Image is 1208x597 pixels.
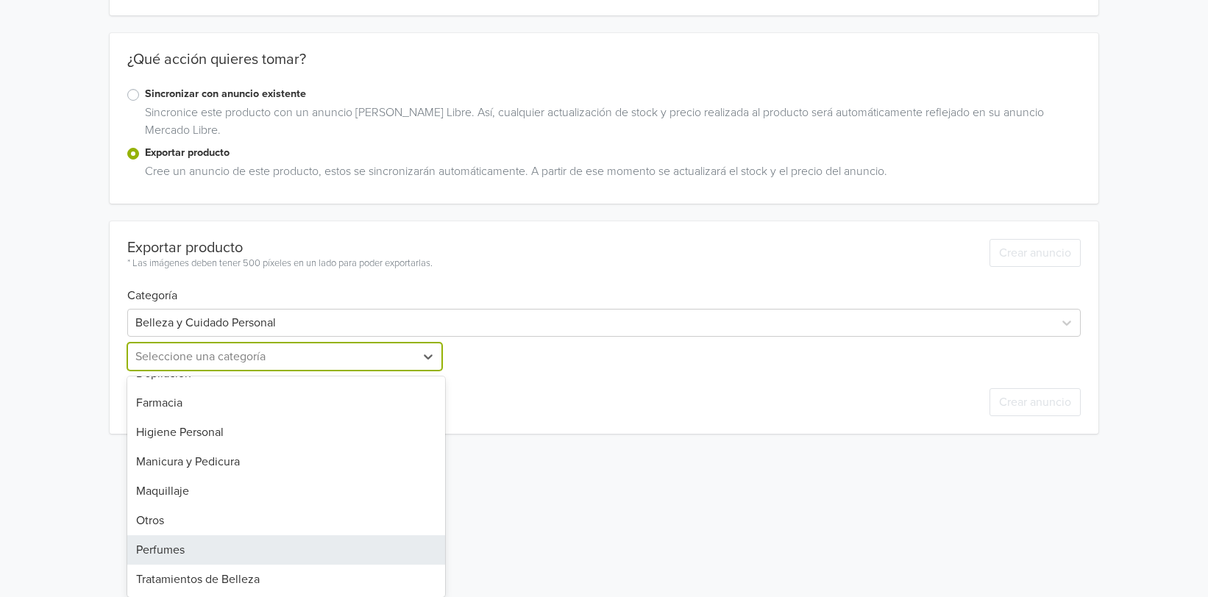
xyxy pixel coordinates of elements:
div: Cree un anuncio de este producto, estos se sincronizarán automáticamente. A partir de ese momento... [139,162,1080,186]
div: ¿Qué acción quieres tomar? [110,51,1098,86]
label: Exportar producto [145,145,1080,161]
button: Crear anuncio [990,239,1081,267]
div: * Las imágenes deben tener 500 píxeles en un lado para poder exportarlas. [127,257,433,271]
div: Farmacia [127,388,445,418]
h6: Categoría [127,271,1080,303]
div: Perfumes [127,535,445,565]
div: Tratamientos de Belleza [127,565,445,594]
div: Exportar producto [127,239,433,257]
div: Higiene Personal [127,418,445,447]
div: Sincronice este producto con un anuncio [PERSON_NAME] Libre. Así, cualquier actualización de stoc... [139,104,1080,145]
div: Maquillaje [127,476,445,506]
label: Sincronizar con anuncio existente [145,86,1080,102]
button: Crear anuncio [990,388,1081,416]
div: Manicura y Pedicura [127,447,445,476]
div: Otros [127,506,445,535]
